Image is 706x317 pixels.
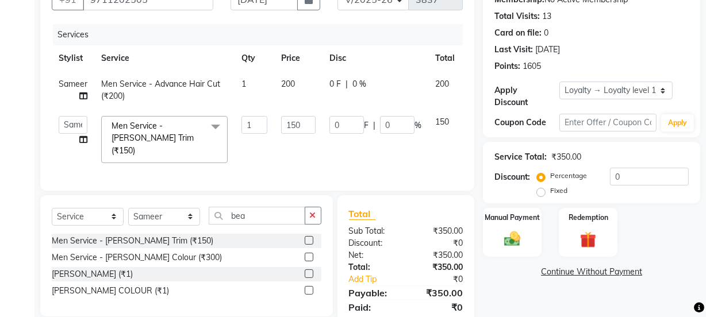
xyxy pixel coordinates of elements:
div: Discount: [340,237,406,249]
span: 0 % [352,78,366,90]
div: Services [53,24,471,45]
input: Enter Offer / Coupon Code [559,114,657,132]
span: | [346,78,348,90]
span: | [373,119,375,132]
button: Apply [661,114,694,132]
th: Stylist [52,45,94,71]
div: Men Service - [PERSON_NAME] Trim (₹150) [52,235,213,247]
div: 0 [544,27,548,39]
th: Qty [235,45,274,71]
span: Men Service - Advance Hair Cut (₹200) [101,79,220,101]
span: 200 [281,79,295,89]
div: Apply Discount [494,84,559,109]
div: Payable: [340,286,406,300]
div: [DATE] [535,44,560,56]
div: Points: [494,60,520,72]
div: [PERSON_NAME] (₹1) [52,268,133,280]
span: Total [349,208,375,220]
div: Sub Total: [340,225,406,237]
a: Continue Without Payment [485,266,698,278]
div: [PERSON_NAME] COLOUR (₹1) [52,285,169,297]
div: Net: [340,249,406,261]
label: Manual Payment [485,212,540,223]
div: Service Total: [494,151,547,163]
div: Paid: [340,300,406,314]
div: ₹0 [417,273,471,285]
span: % [415,119,421,132]
th: Price [274,45,323,71]
div: Last Visit: [494,44,533,56]
div: ₹0 [406,300,471,314]
a: x [135,145,140,156]
div: ₹350.00 [406,286,471,300]
span: Sameer [59,79,87,89]
a: Add Tip [340,273,417,285]
label: Redemption [569,212,608,223]
img: _gift.svg [575,230,601,250]
span: 150 [435,117,449,127]
span: 1 [241,79,246,89]
div: Men Service - [PERSON_NAME] Colour (₹300) [52,252,222,264]
div: ₹350.00 [406,261,471,273]
div: 1605 [523,60,541,72]
label: Fixed [550,185,567,196]
th: Total [428,45,462,71]
input: Search or Scan [209,207,305,225]
img: _cash.svg [499,230,525,249]
span: 200 [435,79,449,89]
div: ₹350.00 [551,151,581,163]
label: Percentage [550,171,587,181]
span: Men Service - [PERSON_NAME] Trim (₹150) [112,121,194,156]
div: ₹0 [406,237,471,249]
div: Discount: [494,171,530,183]
div: 13 [542,10,551,22]
div: Total: [340,261,406,273]
div: Total Visits: [494,10,540,22]
th: Service [94,45,235,71]
div: ₹350.00 [406,249,471,261]
div: Coupon Code [494,117,559,129]
div: ₹350.00 [406,225,471,237]
span: 0 F [329,78,341,90]
span: F [364,119,369,132]
div: Card on file: [494,27,542,39]
th: Disc [323,45,428,71]
th: Action [462,45,500,71]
